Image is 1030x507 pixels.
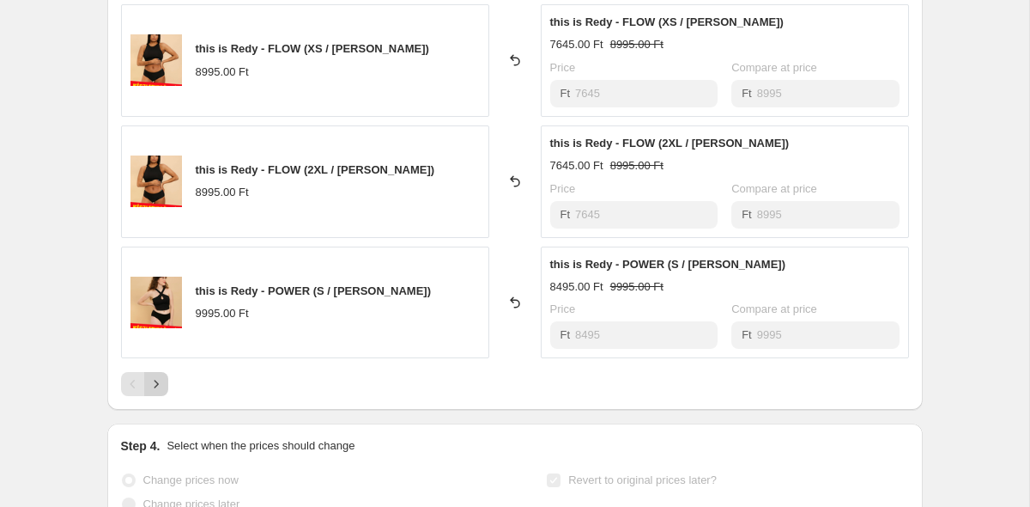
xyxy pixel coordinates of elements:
div: 9995.00 Ft [196,305,249,322]
span: this is Redy - FLOW (2XL / [PERSON_NAME]) [196,163,435,176]
div: 8495.00 Ft [550,278,603,296]
img: power_-_nyari_keszletkisopres_80x.png [130,277,182,328]
span: Compare at price [731,61,817,74]
span: Ft [560,208,571,221]
span: Price [550,182,576,195]
div: 8995.00 Ft [196,64,249,81]
div: 7645.00 Ft [550,36,603,53]
img: flow_-_nyari_keszletkisopres_80x.png [130,34,182,86]
span: this is Redy - POWER (S / [PERSON_NAME]) [550,258,785,271]
span: this is Redy - FLOW (2XL / [PERSON_NAME]) [550,137,790,150]
span: Ft [560,328,571,341]
span: Ft [560,87,571,100]
strike: 8995.00 Ft [610,36,663,53]
span: Price [550,61,576,74]
span: Ft [742,328,752,341]
span: Ft [742,208,752,221]
span: this is Redy - FLOW (XS / [PERSON_NAME]) [550,15,784,28]
div: 7645.00 Ft [550,157,603,174]
p: Select when the prices should change [167,437,354,455]
span: Ft [742,87,752,100]
nav: Pagination [121,372,168,396]
img: flow_-_nyari_keszletkisopres_80x.png [130,156,182,207]
span: Change prices now [143,473,239,486]
h2: Step 4. [121,437,161,455]
span: this is Redy - FLOW (XS / [PERSON_NAME]) [196,42,429,55]
div: 8995.00 Ft [196,184,249,201]
span: Compare at price [731,182,817,195]
button: Next [144,372,168,396]
span: Price [550,302,576,315]
span: Compare at price [731,302,817,315]
strike: 9995.00 Ft [610,278,663,296]
span: Revert to original prices later? [568,473,717,486]
span: this is Redy - POWER (S / [PERSON_NAME]) [196,284,431,297]
strike: 8995.00 Ft [610,157,663,174]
